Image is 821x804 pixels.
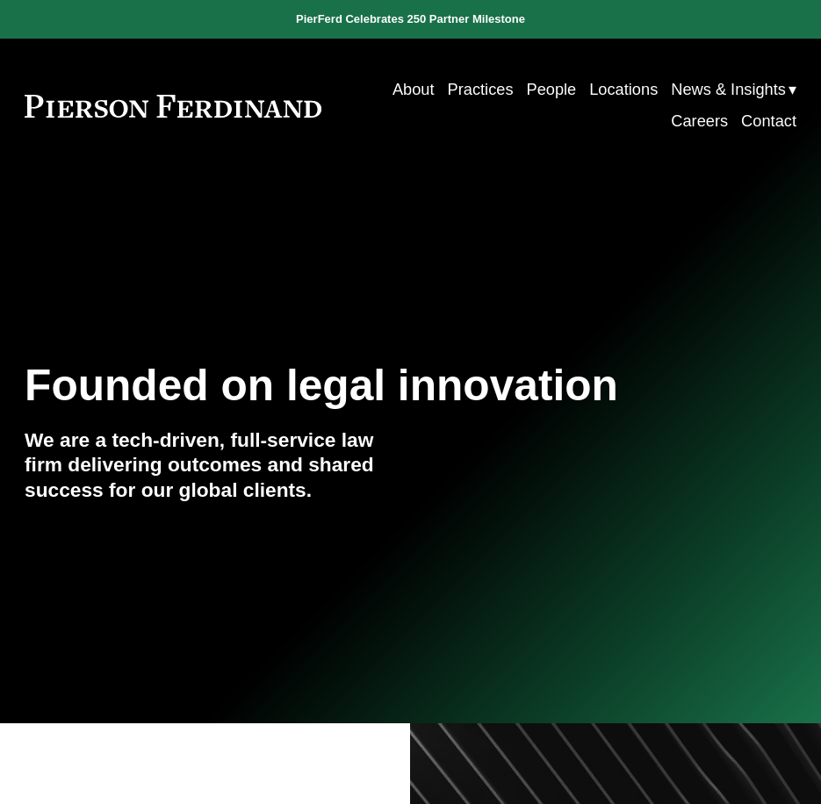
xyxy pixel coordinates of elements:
[25,361,667,411] h1: Founded on legal innovation
[589,74,658,105] a: Locations
[448,74,514,105] a: Practices
[671,106,728,138] a: Careers
[526,74,576,105] a: People
[671,74,796,105] a: folder dropdown
[671,75,786,104] span: News & Insights
[25,427,410,504] h4: We are a tech-driven, full-service law firm delivering outcomes and shared success for our global...
[741,106,796,138] a: Contact
[392,74,435,105] a: About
